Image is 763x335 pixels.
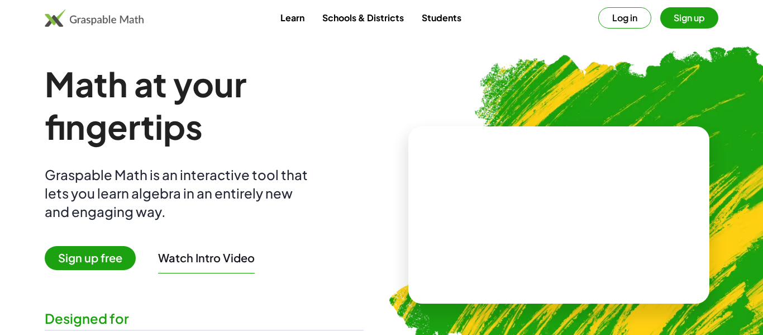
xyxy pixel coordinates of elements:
button: Watch Intro Video [158,251,255,265]
h1: Math at your fingertips [45,63,364,148]
div: Designed for [45,309,364,328]
a: Schools & Districts [313,7,413,28]
div: Graspable Math is an interactive tool that lets you learn algebra in an entirely new and engaging... [45,166,313,221]
a: Students [413,7,470,28]
span: Sign up free [45,246,136,270]
button: Log in [598,7,651,29]
button: Sign up [660,7,718,29]
a: Learn [271,7,313,28]
video: What is this? This is dynamic math notation. Dynamic math notation plays a central role in how Gr... [475,173,643,257]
